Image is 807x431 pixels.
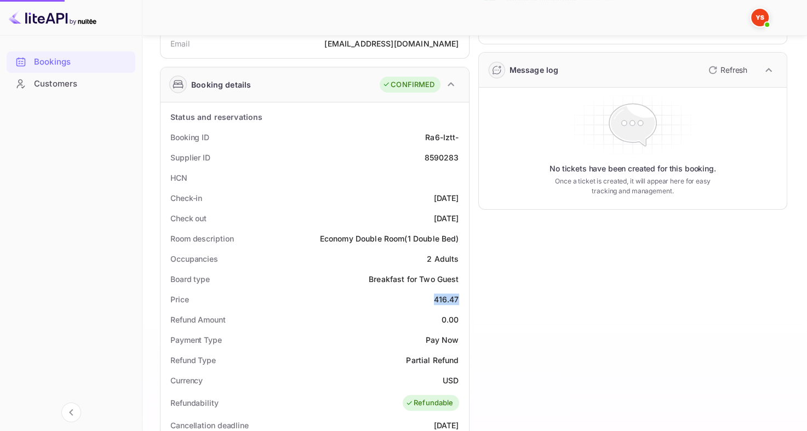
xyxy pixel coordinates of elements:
[34,78,130,90] div: Customers
[170,212,207,224] div: Check out
[427,253,459,265] div: 2 Adults
[170,419,249,431] div: Cancellation deadline
[170,273,210,285] div: Board type
[7,73,135,95] div: Customers
[170,334,222,346] div: Payment Type
[170,397,219,409] div: Refundability
[406,354,459,366] div: Partial Refund
[170,111,262,123] div: Status and reservations
[442,314,459,325] div: 0.00
[720,64,747,76] p: Refresh
[191,79,251,90] div: Booking details
[61,403,81,422] button: Collapse navigation
[324,38,459,49] div: [EMAIL_ADDRESS][DOMAIN_NAME]
[425,131,459,143] div: Ra6-Iztt-
[434,192,459,204] div: [DATE]
[9,9,96,26] img: LiteAPI logo
[382,79,434,90] div: CONFIRMED
[170,294,189,305] div: Price
[170,354,216,366] div: Refund Type
[510,64,559,76] div: Message log
[34,56,130,68] div: Bookings
[443,375,459,386] div: USD
[170,253,218,265] div: Occupancies
[550,163,716,174] p: No tickets have been created for this booking.
[424,152,459,163] div: 8590283
[170,375,203,386] div: Currency
[170,192,202,204] div: Check-in
[405,398,454,409] div: Refundable
[170,152,210,163] div: Supplier ID
[170,131,209,143] div: Booking ID
[550,176,715,196] p: Once a ticket is created, it will appear here for easy tracking and management.
[7,51,135,72] a: Bookings
[7,73,135,94] a: Customers
[170,314,226,325] div: Refund Amount
[434,294,459,305] div: 416.47
[369,273,459,285] div: Breakfast for Two Guest
[434,212,459,224] div: [DATE]
[170,172,187,183] div: HCN
[434,419,459,431] div: [DATE]
[170,38,190,49] div: Email
[170,233,233,244] div: Room description
[425,334,459,346] div: Pay Now
[7,51,135,73] div: Bookings
[751,9,769,26] img: Yandex Support
[320,233,459,244] div: Economy Double Room(1 Double Bed)
[702,61,752,79] button: Refresh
